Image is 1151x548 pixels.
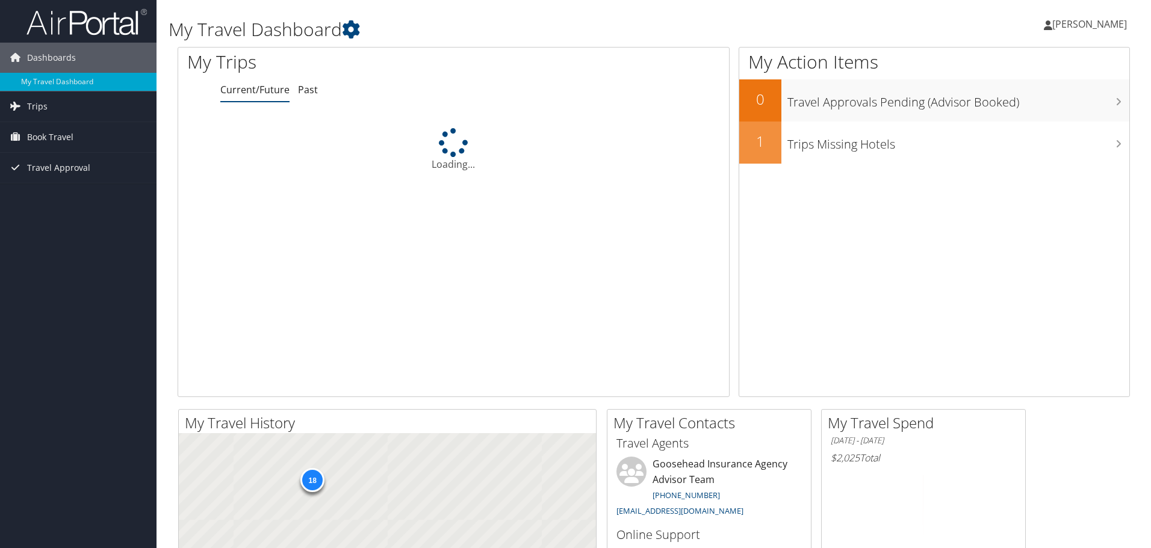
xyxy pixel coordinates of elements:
[653,490,720,500] a: [PHONE_NUMBER]
[220,83,290,96] a: Current/Future
[187,49,491,75] h1: My Trips
[610,457,808,521] li: Goosehead Insurance Agency Advisor Team
[831,435,1016,446] h6: [DATE] - [DATE]
[185,413,596,433] h2: My Travel History
[298,83,318,96] a: Past
[178,128,729,171] div: Loading...
[27,43,76,73] span: Dashboards
[613,413,811,433] h2: My Travel Contacts
[787,88,1129,111] h3: Travel Approvals Pending (Advisor Booked)
[739,89,781,109] h2: 0
[169,17,816,42] h1: My Travel Dashboard
[26,8,147,36] img: airportal-logo.png
[300,468,324,492] div: 18
[831,451,860,464] span: $2,025
[27,153,90,183] span: Travel Approval
[1044,6,1139,42] a: [PERSON_NAME]
[27,91,48,122] span: Trips
[739,131,781,152] h2: 1
[787,130,1129,153] h3: Trips Missing Hotels
[831,451,1016,464] h6: Total
[616,526,802,543] h3: Online Support
[739,79,1129,122] a: 0Travel Approvals Pending (Advisor Booked)
[27,122,73,152] span: Book Travel
[828,413,1025,433] h2: My Travel Spend
[739,49,1129,75] h1: My Action Items
[616,435,802,452] h3: Travel Agents
[739,122,1129,164] a: 1Trips Missing Hotels
[1052,17,1127,31] span: [PERSON_NAME]
[616,505,743,516] a: [EMAIL_ADDRESS][DOMAIN_NAME]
